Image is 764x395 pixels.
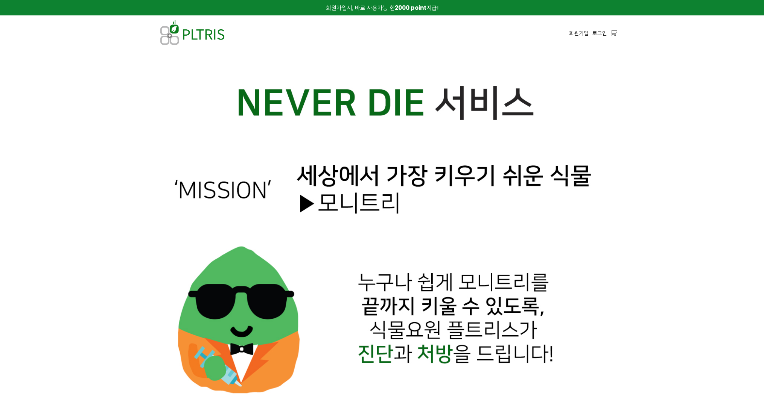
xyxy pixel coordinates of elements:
strong: 2000 point [395,4,426,12]
a: 회원가입 [569,29,589,37]
span: 회원가입시, 바로 사용가능 한 지급! [326,4,438,12]
a: 로그인 [592,29,607,37]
